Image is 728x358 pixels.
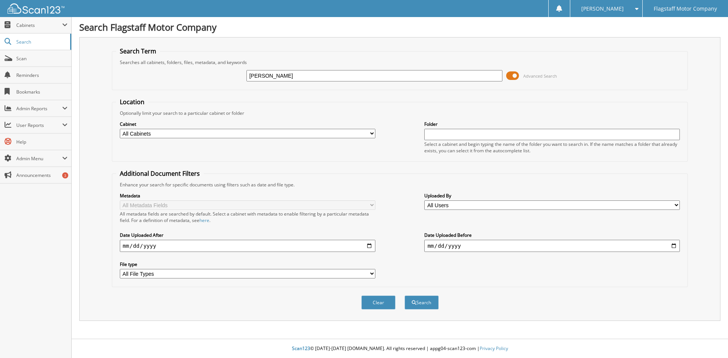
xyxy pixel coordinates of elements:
input: end [424,240,680,252]
div: Select a cabinet and begin typing the name of the folder you want to search in. If the name match... [424,141,680,154]
label: File type [120,261,375,267]
div: © [DATE]-[DATE] [DOMAIN_NAME]. All rights reserved | appg04-scan123-com | [72,339,728,358]
button: Search [405,295,439,310]
button: Clear [361,295,395,310]
span: Advanced Search [523,73,557,79]
label: Date Uploaded Before [424,232,680,238]
div: 3 [62,172,68,178]
label: Date Uploaded After [120,232,375,238]
label: Folder [424,121,680,127]
legend: Additional Document Filters [116,169,204,178]
span: Admin Menu [16,155,62,162]
span: Search [16,39,66,45]
span: Help [16,139,67,145]
legend: Location [116,98,148,106]
span: [PERSON_NAME] [581,6,624,11]
span: Flagstaff Motor Company [654,6,717,11]
div: Enhance your search for specific documents using filters such as date and file type. [116,181,684,188]
a: here [199,217,209,224]
input: start [120,240,375,252]
span: Announcements [16,172,67,178]
h1: Search Flagstaff Motor Company [79,21,720,33]
img: scan123-logo-white.svg [8,3,64,14]
span: User Reports [16,122,62,128]
span: Cabinets [16,22,62,28]
label: Cabinet [120,121,375,127]
span: Scan123 [292,345,310,352]
legend: Search Term [116,47,160,55]
span: Admin Reports [16,105,62,112]
a: Privacy Policy [480,345,508,352]
span: Bookmarks [16,89,67,95]
div: All metadata fields are searched by default. Select a cabinet with metadata to enable filtering b... [120,211,375,224]
label: Metadata [120,192,375,199]
span: Reminders [16,72,67,78]
div: Searches all cabinets, folders, files, metadata, and keywords [116,59,684,66]
div: Optionally limit your search to a particular cabinet or folder [116,110,684,116]
span: Scan [16,55,67,62]
label: Uploaded By [424,192,680,199]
